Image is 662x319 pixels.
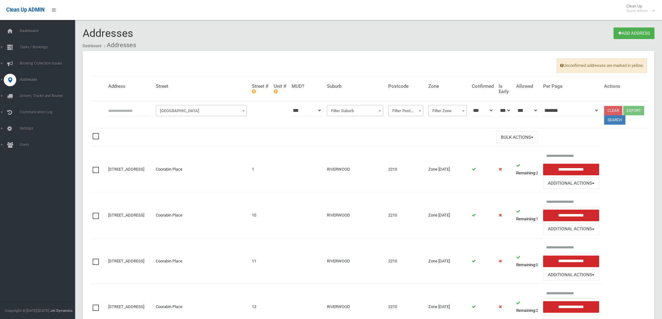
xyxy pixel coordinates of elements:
h4: Actions [604,84,644,89]
a: Dashboard [83,44,101,48]
span: Settings [18,126,80,131]
strong: Remaining: [516,262,536,267]
h4: Confirmed [472,84,494,89]
span: Filter Street [156,105,247,116]
a: Add Address [614,27,654,39]
span: Tasks / Bookings [18,45,80,49]
li: Addresses [102,39,136,51]
span: Copyright © [DATE]-[DATE] [5,308,49,313]
td: 0 [514,238,541,284]
h4: Street # [252,84,269,94]
h4: Address [108,84,151,89]
button: Additional Actions [543,223,599,235]
td: 11 [249,238,271,284]
button: Additional Actions [543,269,599,281]
a: [STREET_ADDRESS] [108,213,144,217]
h4: Street [156,84,247,89]
h4: MUD? [292,84,322,89]
button: Search [604,115,625,125]
span: Filter Zone [430,107,465,115]
button: Additional Actions [543,177,599,189]
td: Zone [DATE] [426,192,469,238]
td: 10 [249,192,271,238]
a: [STREET_ADDRESS] [108,259,144,263]
span: Drivers, Trucks and Routes [18,94,80,98]
a: [STREET_ADDRESS] [108,304,144,309]
h4: Per Page [543,84,599,89]
a: [STREET_ADDRESS] [108,167,144,172]
td: 2210 [386,192,426,238]
span: Communication Log [18,110,80,114]
strong: Remaining: [516,171,536,175]
strong: Remaining: [516,308,536,313]
td: Zone [DATE] [426,238,469,284]
span: Clean Up ADMIN [6,7,44,13]
span: Filter Zone [428,105,467,116]
h4: Allowed [516,84,538,89]
td: RIVERWOOD [324,192,386,238]
a: Clear [604,106,622,115]
strong: Jet Dynamics [50,308,73,313]
h4: Unit # [274,84,287,94]
h4: Postcode [388,84,423,89]
td: 1 [514,192,541,238]
td: Coorabin Place [153,147,249,192]
span: Dashboard [18,29,80,33]
span: Unconfirmed addresses are marked in yellow. [557,58,647,73]
strong: Remaining: [516,217,536,221]
h4: Zone [428,84,467,89]
button: Export [623,106,644,115]
span: Users [18,142,80,147]
span: Filter Postcode [388,105,423,116]
h4: Is Early [499,84,511,94]
td: Coorabin Place [153,192,249,238]
td: Coorabin Place [153,238,249,284]
small: Super Admin [626,8,648,13]
td: RIVERWOOD [324,238,386,284]
td: Zone [DATE] [426,147,469,192]
td: 2210 [386,238,426,284]
button: Bulk Actions [496,132,538,143]
td: 2210 [386,147,426,192]
h4: Suburb [327,84,383,89]
span: Filter Suburb [328,107,382,115]
span: Filter Postcode [390,107,422,115]
td: 2 [514,147,541,192]
span: Filter Suburb [327,105,383,116]
span: Addresses [83,27,133,39]
span: Filter Street [157,107,245,115]
td: RIVERWOOD [324,147,386,192]
span: Clean Up [623,4,654,13]
span: Booking Collection Issues [18,61,80,66]
span: Addresses [18,77,80,82]
td: 1 [249,147,271,192]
